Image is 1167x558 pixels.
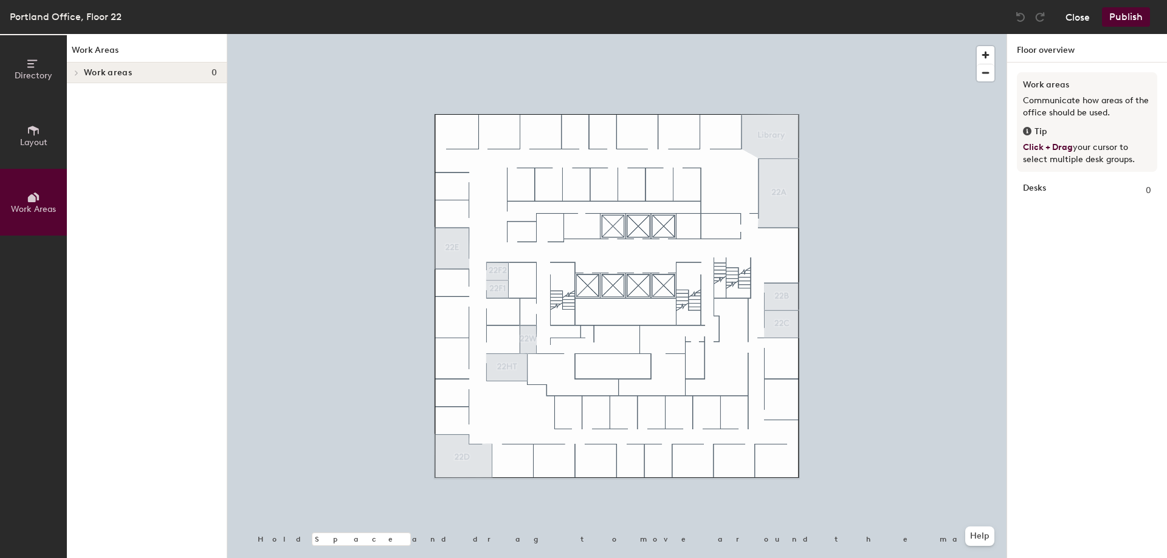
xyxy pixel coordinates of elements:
[10,9,122,24] div: Portland Office, Floor 22
[1034,11,1046,23] img: Redo
[67,44,227,63] h1: Work Areas
[1065,7,1090,27] button: Close
[1023,142,1073,152] span: Click + Drag
[212,68,217,78] span: 0
[1146,184,1151,197] span: 0
[1023,78,1151,92] h3: Work areas
[1023,184,1046,197] strong: Desks
[15,70,52,81] span: Directory
[1023,95,1151,119] p: Communicate how areas of the office should be used.
[1007,34,1167,63] h1: Floor overview
[1023,141,1151,166] p: your cursor to select multiple desk groups.
[11,204,56,214] span: Work Areas
[1102,7,1150,27] button: Publish
[1023,125,1151,138] div: Tip
[1014,11,1027,23] img: Undo
[965,526,994,546] button: Help
[20,137,47,148] span: Layout
[84,68,132,78] span: Work areas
